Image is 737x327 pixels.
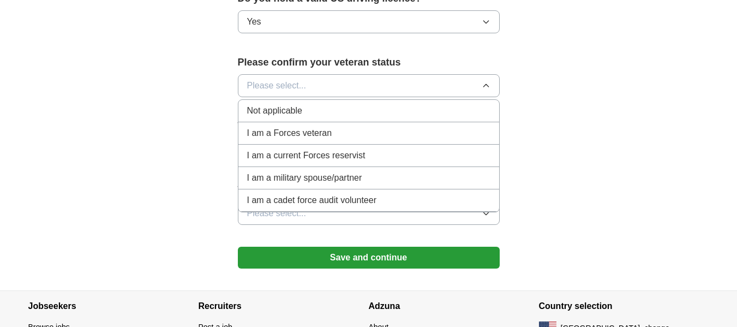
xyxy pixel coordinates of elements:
[238,74,500,97] button: Please select...
[247,127,332,140] span: I am a Forces veteran
[247,194,376,207] span: I am a cadet force audit volunteer
[247,149,365,162] span: I am a current Forces reservist
[247,207,307,220] span: Please select...
[539,291,709,322] h4: Country selection
[247,15,261,28] span: Yes
[238,55,500,70] label: Please confirm your veteran status
[247,171,362,185] span: I am a military spouse/partner
[238,10,500,33] button: Yes
[247,104,302,117] span: Not applicable
[238,247,500,269] button: Save and continue
[238,202,500,225] button: Please select...
[247,79,307,92] span: Please select...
